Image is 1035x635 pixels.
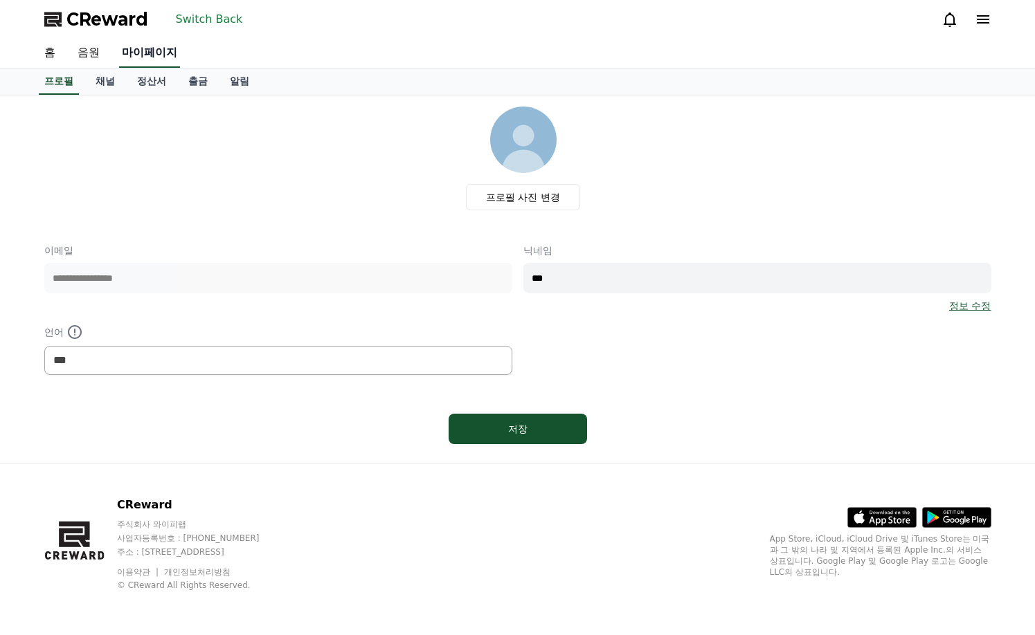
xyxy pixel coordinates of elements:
a: 출금 [177,68,219,95]
p: App Store, iCloud, iCloud Drive 및 iTunes Store는 미국과 그 밖의 나라 및 지역에서 등록된 Apple Inc.의 서비스 상표입니다. Goo... [770,533,991,578]
a: 마이페이지 [119,39,180,68]
p: 주소 : [STREET_ADDRESS] [117,546,286,558]
a: CReward [44,8,148,30]
p: © CReward All Rights Reserved. [117,580,286,591]
p: 주식회사 와이피랩 [117,519,286,530]
p: CReward [117,497,286,513]
a: 채널 [84,68,126,95]
a: 프로필 [39,68,79,95]
a: 정산서 [126,68,177,95]
p: 이메일 [44,243,512,257]
div: 저장 [476,422,559,436]
p: 사업자등록번호 : [PHONE_NUMBER] [117,533,286,544]
button: 저장 [449,414,587,444]
a: 홈 [33,39,66,68]
p: 언어 [44,324,512,340]
a: 알림 [219,68,260,95]
span: CReward [66,8,148,30]
img: profile_image [490,107,557,173]
p: 닉네임 [523,243,991,257]
a: 이용약관 [117,567,161,577]
a: 개인정보처리방침 [164,567,231,577]
a: 정보 수정 [949,299,991,313]
button: Switch Back [170,8,249,30]
a: 음원 [66,39,111,68]
label: 프로필 사진 변경 [466,184,580,210]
